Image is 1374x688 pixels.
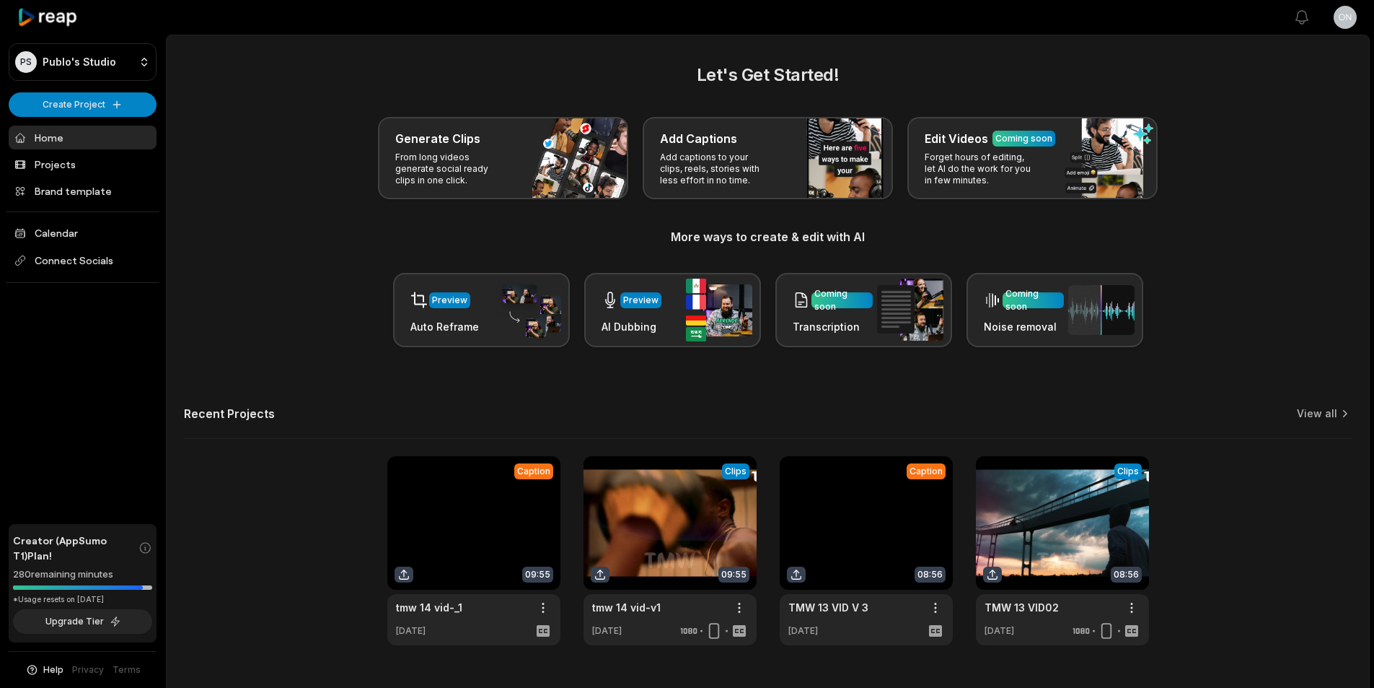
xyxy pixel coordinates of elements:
h2: Recent Projects [184,406,275,421]
div: Coming soon [995,132,1052,145]
h3: AI Dubbing [602,319,661,334]
a: TMW 13 VID V 3 [788,600,868,615]
a: Privacy [72,663,104,676]
a: View all [1297,406,1337,421]
a: Calendar [9,221,157,245]
p: From long videos generate social ready clips in one click. [395,152,507,186]
div: Preview [432,294,467,307]
button: Help [25,663,63,676]
img: ai_dubbing.png [686,279,752,341]
h2: Let's Get Started! [184,62,1352,88]
img: transcription.png [877,279,943,341]
h3: Add Captions [660,130,737,147]
h3: Generate Clips [395,130,480,147]
a: Brand template [9,179,157,203]
h3: Auto Reframe [410,319,479,334]
p: Publo's Studio [43,56,116,69]
p: Forget hours of editing, let AI do the work for you in few minutes. [925,152,1036,186]
h3: Transcription [793,319,873,334]
h3: Noise removal [984,319,1064,334]
div: Preview [623,294,659,307]
a: Projects [9,152,157,176]
a: TMW 13 VID02 [985,600,1059,615]
a: Home [9,126,157,149]
button: Upgrade Tier [13,609,152,634]
div: 280 remaining minutes [13,567,152,582]
div: *Usage resets on [DATE] [13,594,152,605]
p: Add captions to your clips, reels, stories with less effort in no time. [660,152,772,186]
div: Coming soon [814,287,870,313]
div: PS [15,51,37,73]
a: tmw 14 vid-_1 [396,600,462,615]
a: Terms [113,663,141,676]
span: Help [43,663,63,676]
h3: More ways to create & edit with AI [184,228,1352,245]
button: Create Project [9,92,157,117]
h3: Edit Videos [925,130,988,147]
span: Connect Socials [9,248,157,274]
div: Coming soon [1005,287,1061,313]
span: Creator (AppSumo T1) Plan! [13,533,138,563]
img: auto_reframe.png [495,282,561,339]
img: noise_removal.png [1068,285,1135,335]
a: tmw 14 vid-v1 [592,600,661,615]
